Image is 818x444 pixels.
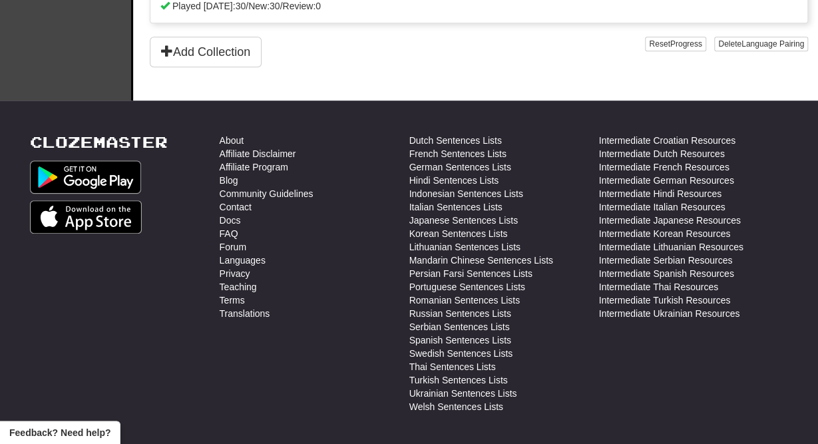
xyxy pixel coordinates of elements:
[409,280,525,294] a: Portuguese Sentences Lists
[30,200,142,234] img: Get it on App Store
[409,174,499,187] a: Hindi Sentences Lists
[409,400,503,413] a: Welsh Sentences Lists
[599,280,719,294] a: Intermediate Thai Resources
[599,160,729,174] a: Intermediate French Resources
[220,187,313,200] a: Community Guidelines
[248,1,280,11] span: New: 30
[409,187,523,200] a: Indonesian Sentences Lists
[741,39,804,49] span: Language Pairing
[282,1,321,11] span: Review: 0
[30,160,142,194] img: Get it on Google Play
[409,267,532,280] a: Persian Farsi Sentences Lists
[280,1,283,11] span: /
[599,187,721,200] a: Intermediate Hindi Resources
[172,1,246,11] span: Played [DATE]: 30
[599,134,735,147] a: Intermediate Croatian Resources
[409,227,508,240] a: Korean Sentences Lists
[599,267,734,280] a: Intermediate Spanish Resources
[150,37,262,67] button: Add Collection
[9,426,110,439] span: Open feedback widget
[220,200,252,214] a: Contact
[409,373,508,387] a: Turkish Sentences Lists
[30,134,168,150] a: Clozemaster
[409,134,502,147] a: Dutch Sentences Lists
[220,227,238,240] a: FAQ
[409,320,510,333] a: Serbian Sentences Lists
[599,200,725,214] a: Intermediate Italian Resources
[220,280,257,294] a: Teaching
[409,147,507,160] a: French Sentences Lists
[409,360,496,373] a: Thai Sentences Lists
[409,307,511,320] a: Russian Sentences Lists
[599,294,731,307] a: Intermediate Turkish Resources
[599,307,740,320] a: Intermediate Ukrainian Resources
[599,147,725,160] a: Intermediate Dutch Resources
[409,333,511,347] a: Spanish Sentences Lists
[409,160,511,174] a: German Sentences Lists
[220,240,246,254] a: Forum
[220,147,296,160] a: Affiliate Disclaimer
[220,134,244,147] a: About
[599,214,741,227] a: Intermediate Japanese Resources
[220,267,250,280] a: Privacy
[220,254,266,267] a: Languages
[409,347,513,360] a: Swedish Sentences Lists
[599,227,731,240] a: Intermediate Korean Resources
[409,254,553,267] a: Mandarin Chinese Sentences Lists
[599,174,734,187] a: Intermediate German Resources
[599,240,743,254] a: Intermediate Lithuanian Resources
[220,174,238,187] a: Blog
[645,37,706,51] button: ResetProgress
[599,254,733,267] a: Intermediate Serbian Resources
[220,214,241,227] a: Docs
[714,37,808,51] button: DeleteLanguage Pairing
[220,160,288,174] a: Affiliate Program
[409,214,518,227] a: Japanese Sentences Lists
[220,307,270,320] a: Translations
[409,240,520,254] a: Lithuanian Sentences Lists
[246,1,248,11] span: /
[409,294,520,307] a: Romanian Sentences Lists
[670,39,702,49] span: Progress
[220,294,245,307] a: Terms
[409,387,517,400] a: Ukrainian Sentences Lists
[409,200,503,214] a: Italian Sentences Lists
